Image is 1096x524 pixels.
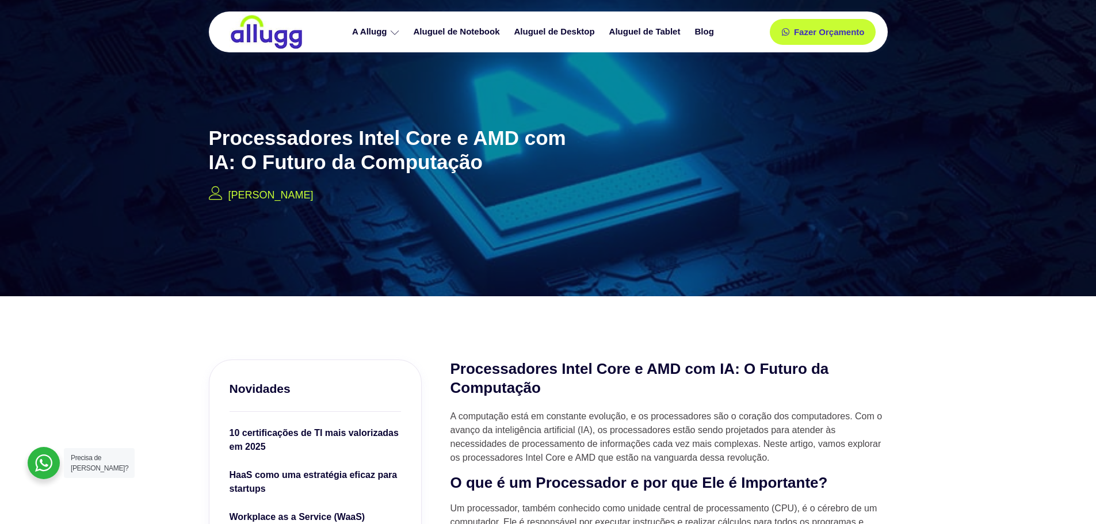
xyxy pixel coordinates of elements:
[230,426,401,457] a: 10 certificações de TI mais valorizadas em 2025
[228,188,314,203] p: [PERSON_NAME]
[71,454,128,472] span: Precisa de [PERSON_NAME]?
[230,468,401,499] a: HaaS como uma estratégia eficaz para startups
[230,380,401,397] h3: Novidades
[794,28,865,36] span: Fazer Orçamento
[450,474,828,491] strong: O que é um Processador e por que Ele é Importante?
[770,19,876,45] a: Fazer Orçamento
[229,14,304,49] img: locação de TI é Allugg
[604,22,689,42] a: Aluguel de Tablet
[408,22,509,42] a: Aluguel de Notebook
[450,359,888,399] h2: Processadores Intel Core e AMD com IA: O Futuro da Computação
[209,126,577,174] h2: Processadores Intel Core e AMD com IA: O Futuro da Computação
[509,22,604,42] a: Aluguel de Desktop
[689,22,722,42] a: Blog
[450,410,888,465] p: A computação está em constante evolução, e os processadores são o coração dos computadores. Com o...
[346,22,408,42] a: A Allugg
[1038,469,1096,524] iframe: Chat Widget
